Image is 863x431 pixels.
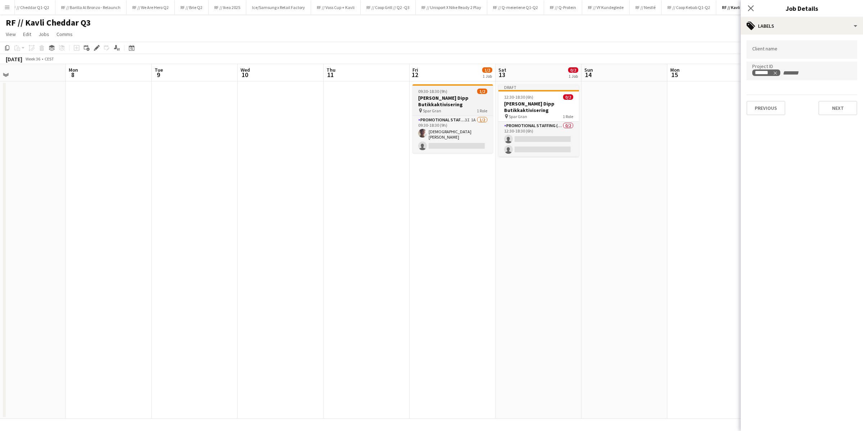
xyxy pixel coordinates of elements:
[746,101,785,115] button: Previous
[327,67,335,73] span: Thu
[504,94,533,100] span: 12:30-18:30 (6h)
[416,0,487,14] button: RF // Unisport X Nike Ready 2 Play
[752,46,851,53] input: Type to search client labels...
[127,0,175,14] button: RF // We Are Hero Q2
[477,108,487,113] span: 1 Role
[782,70,813,76] input: + Label
[155,67,163,73] span: Tue
[563,94,573,100] span: 0/2
[6,55,22,63] div: [DATE]
[582,0,630,14] button: RF // VY Kundeglede
[38,31,49,37] span: Jobs
[411,71,418,79] span: 12
[498,84,579,157] app-job-card: Draft12:30-18:30 (6h)0/2[PERSON_NAME] Dipp Butikkaktivisering Spar Gran1 RolePromotional Staffing...
[772,70,778,76] delete-icon: Remove tag
[325,71,335,79] span: 11
[412,116,493,153] app-card-role: Promotional Staffing (Promotional Staff)3I1A1/209:30-18:30 (9h)[DEMOGRAPHIC_DATA][PERSON_NAME]
[239,71,250,79] span: 10
[563,114,573,119] span: 1 Role
[670,67,680,73] span: Mon
[755,70,778,76] div: 652036
[20,30,34,39] a: Edit
[6,17,91,28] h1: RF // Kavli Cheddar Q3
[68,71,78,79] span: 8
[483,73,492,79] div: 1 Job
[412,84,493,153] app-job-card: 09:30-18:30 (9h)1/2[PERSON_NAME] Dipp Butikkaktivisering Spar Gran1 RolePromotional Staffing (Pro...
[669,71,680,79] span: 15
[569,73,578,79] div: 1 Job
[246,0,311,14] button: Ice/Samsung x Retail Factory
[477,89,487,94] span: 1/2
[498,67,506,73] span: Sat
[630,0,662,14] button: RF // Nestlé
[54,30,76,39] a: Comms
[6,31,16,37] span: View
[662,0,716,14] button: RF // Coop Kebab Q1-Q2
[544,0,582,14] button: RF // Q-Protein
[716,0,769,14] button: RF // Kavli Cheddar Q3
[175,0,209,14] button: RF // Brie Q2
[498,84,579,90] div: Draft
[23,31,31,37] span: Edit
[412,67,418,73] span: Fri
[45,56,54,62] div: CEST
[3,30,19,39] a: View
[482,67,492,73] span: 1/2
[24,56,42,62] span: Week 36
[568,67,578,73] span: 0/2
[497,71,506,79] span: 13
[498,100,579,113] h3: [PERSON_NAME] Dipp Butikkaktivisering
[418,89,447,94] span: 09:30-18:30 (9h)
[818,101,857,115] button: Next
[69,67,78,73] span: Mon
[56,31,73,37] span: Comms
[498,122,579,157] app-card-role: Promotional Staffing (Promotional Staff)0/212:30-18:30 (6h)
[36,30,52,39] a: Jobs
[241,67,250,73] span: Wed
[311,0,361,14] button: RF // Voss Cup + Kavli
[412,95,493,108] h3: [PERSON_NAME] Dipp Butikkaktivisering
[741,4,863,13] h3: Job Details
[423,108,441,113] span: Spar Gran
[6,0,55,14] button: RF // Cheddar Q1-Q2
[509,114,527,119] span: Spar Gran
[55,0,127,14] button: RF // Barilla Al Bronzo - Relaunch
[584,67,593,73] span: Sun
[487,0,544,14] button: RF // Q-meieriene Q1-Q2
[741,17,863,35] div: Labels
[209,0,246,14] button: RF // Ikea 2025
[583,71,593,79] span: 14
[361,0,416,14] button: RF // Coop Grill // Q2 -Q3
[154,71,163,79] span: 9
